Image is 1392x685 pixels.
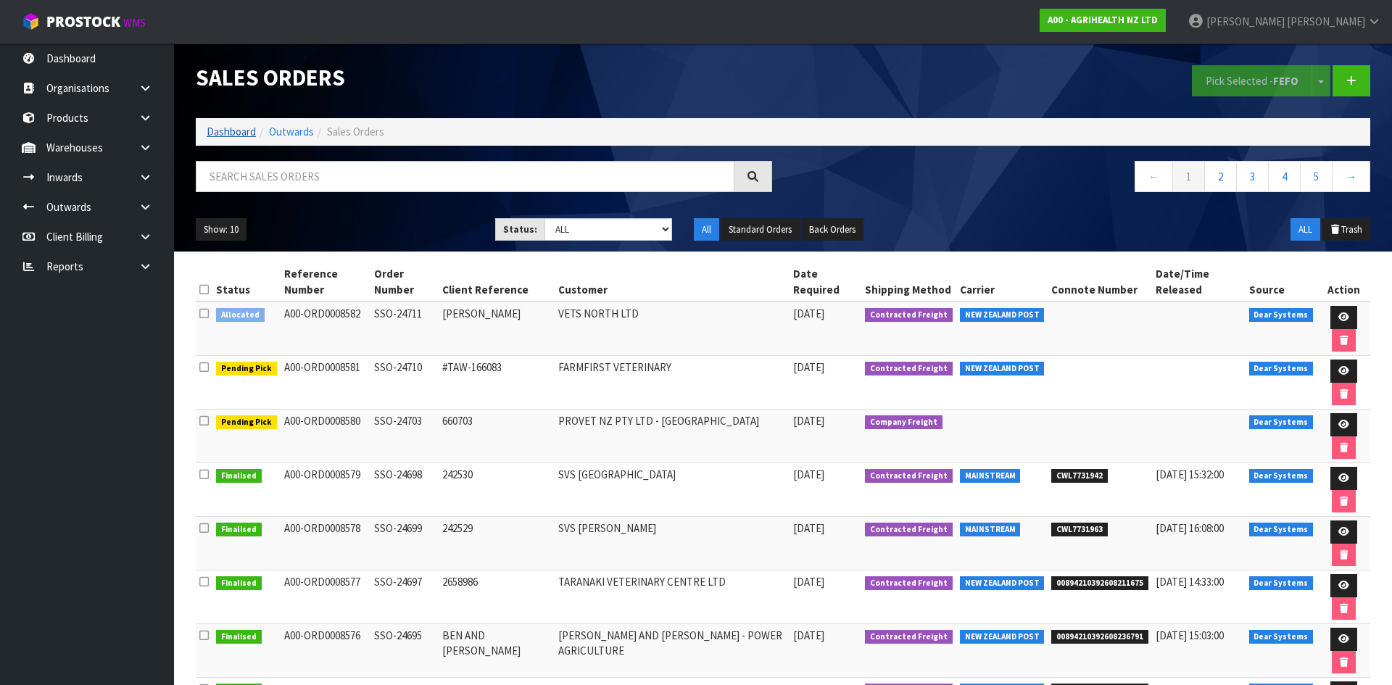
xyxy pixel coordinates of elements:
[281,356,370,410] td: A00-ORD0008581
[370,624,439,678] td: SSO-24695
[1135,161,1173,192] a: ←
[212,262,281,302] th: Status
[1051,469,1108,483] span: CWL7731942
[1156,628,1224,642] span: [DATE] 15:03:00
[216,308,265,323] span: Allocated
[865,362,953,376] span: Contracted Freight
[555,570,790,624] td: TARANAKI VETERINARY CENTRE LTD
[861,262,956,302] th: Shipping Method
[216,576,262,591] span: Finalised
[1192,65,1312,96] button: Pick Selected -FEFO
[865,576,953,591] span: Contracted Freight
[555,517,790,570] td: SVS [PERSON_NAME]
[123,16,146,30] small: WMS
[370,356,439,410] td: SSO-24710
[793,468,824,481] span: [DATE]
[196,218,246,241] button: Show: 10
[439,517,555,570] td: 242529
[281,463,370,517] td: A00-ORD0008579
[1204,161,1237,192] a: 2
[1249,630,1314,644] span: Dear Systems
[370,570,439,624] td: SSO-24697
[1206,14,1285,28] span: [PERSON_NAME]
[281,570,370,624] td: A00-ORD0008577
[1249,523,1314,537] span: Dear Systems
[327,125,384,138] span: Sales Orders
[793,628,824,642] span: [DATE]
[1048,262,1152,302] th: Connote Number
[216,523,262,537] span: Finalised
[370,517,439,570] td: SSO-24699
[1152,262,1246,302] th: Date/Time Released
[1322,218,1370,241] button: Trash
[960,576,1045,591] span: NEW ZEALAND POST
[370,262,439,302] th: Order Number
[439,302,555,356] td: [PERSON_NAME]
[1290,218,1320,241] button: ALL
[793,414,824,428] span: [DATE]
[1249,362,1314,376] span: Dear Systems
[216,630,262,644] span: Finalised
[439,570,555,624] td: 2658986
[790,262,861,302] th: Date Required
[1317,262,1370,302] th: Action
[216,415,277,430] span: Pending Pick
[1040,9,1166,32] a: A00 - AGRIHEALTH NZ LTD
[439,463,555,517] td: 242530
[793,360,824,374] span: [DATE]
[960,362,1045,376] span: NEW ZEALAND POST
[22,12,40,30] img: cube-alt.png
[1332,161,1370,192] a: →
[1236,161,1269,192] a: 3
[503,223,537,236] strong: Status:
[1051,576,1148,591] span: 00894210392608211675
[555,624,790,678] td: [PERSON_NAME] AND [PERSON_NAME] - POWER AGRICULTURE
[216,469,262,483] span: Finalised
[281,517,370,570] td: A00-ORD0008578
[1249,308,1314,323] span: Dear Systems
[1249,576,1314,591] span: Dear Systems
[555,356,790,410] td: FARMFIRST VETERINARY
[439,624,555,678] td: BEN AND [PERSON_NAME]
[1051,630,1148,644] span: 00894210392608236791
[721,218,800,241] button: Standard Orders
[960,469,1021,483] span: MAINSTREAM
[207,125,256,138] a: Dashboard
[281,410,370,463] td: A00-ORD0008580
[439,410,555,463] td: 660703
[439,356,555,410] td: #TAW-166083
[269,125,314,138] a: Outwards
[793,575,824,589] span: [DATE]
[865,415,942,430] span: Company Freight
[1246,262,1317,302] th: Source
[555,262,790,302] th: Customer
[960,630,1045,644] span: NEW ZEALAND POST
[370,302,439,356] td: SSO-24711
[793,307,824,320] span: [DATE]
[1300,161,1333,192] a: 5
[1273,74,1298,88] strong: FEFO
[555,410,790,463] td: PROVET NZ PTY LTD - [GEOGRAPHIC_DATA]
[956,262,1048,302] th: Carrier
[865,630,953,644] span: Contracted Freight
[439,262,555,302] th: Client Reference
[865,523,953,537] span: Contracted Freight
[216,362,277,376] span: Pending Pick
[1172,161,1205,192] a: 1
[1156,521,1224,535] span: [DATE] 16:08:00
[960,308,1045,323] span: NEW ZEALAND POST
[281,262,370,302] th: Reference Number
[1249,415,1314,430] span: Dear Systems
[865,469,953,483] span: Contracted Freight
[1268,161,1301,192] a: 4
[555,302,790,356] td: VETS NORTH LTD
[794,161,1370,196] nav: Page navigation
[370,410,439,463] td: SSO-24703
[960,523,1021,537] span: MAINSTREAM
[281,624,370,678] td: A00-ORD0008576
[1156,575,1224,589] span: [DATE] 14:33:00
[1048,14,1158,26] strong: A00 - AGRIHEALTH NZ LTD
[865,308,953,323] span: Contracted Freight
[1051,523,1108,537] span: CWL7731963
[1287,14,1365,28] span: [PERSON_NAME]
